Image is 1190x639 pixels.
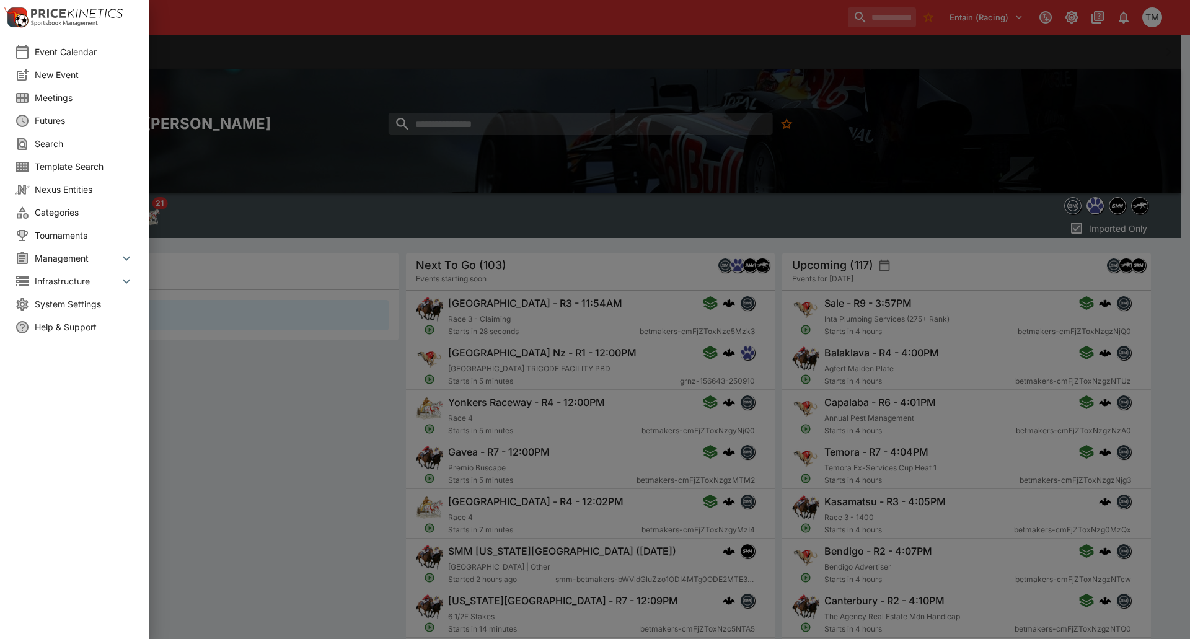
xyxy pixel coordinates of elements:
span: Search [35,137,134,150]
span: Tournaments [35,229,134,242]
img: PriceKinetics Logo [4,5,29,30]
span: Categories [35,206,134,219]
span: Help & Support [35,320,134,333]
img: Sportsbook Management [31,20,98,26]
span: New Event [35,68,134,81]
span: System Settings [35,297,134,311]
span: Template Search [35,160,134,173]
span: Event Calendar [35,45,134,58]
span: Futures [35,114,134,127]
span: Infrastructure [35,275,119,288]
span: Meetings [35,91,134,104]
span: Management [35,252,119,265]
span: Nexus Entities [35,183,134,196]
img: PriceKinetics [31,9,123,18]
